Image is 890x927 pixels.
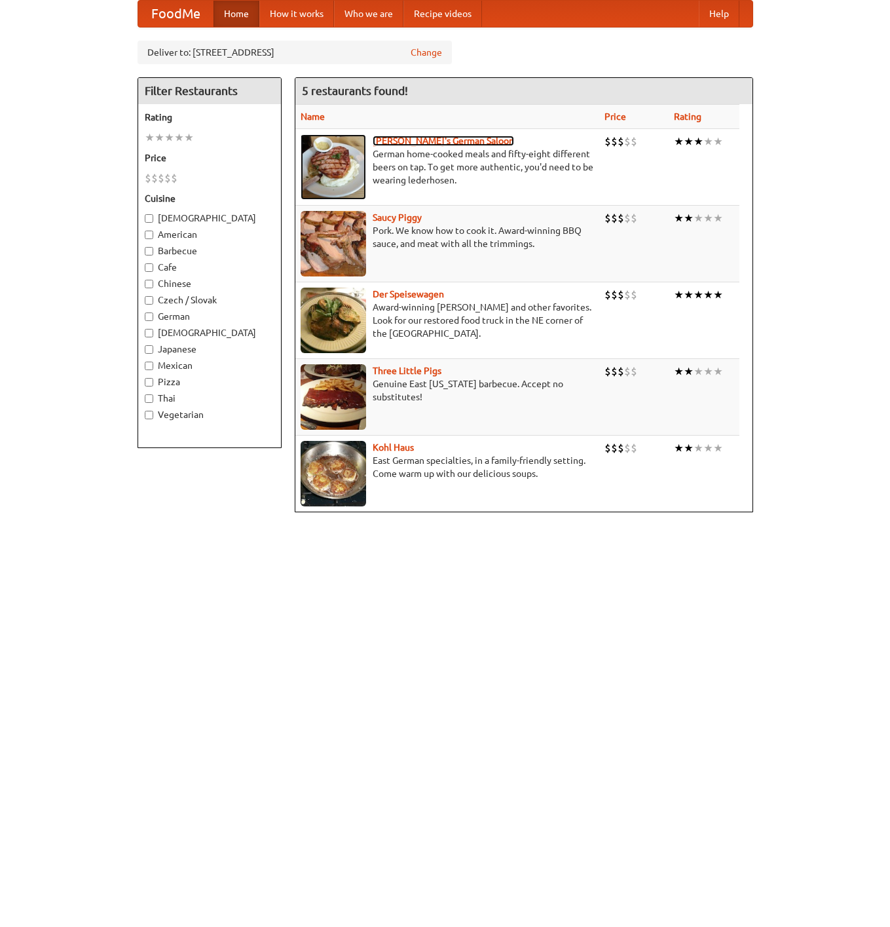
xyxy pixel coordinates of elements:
li: $ [145,171,151,185]
input: Japanese [145,345,153,354]
input: [DEMOGRAPHIC_DATA] [145,329,153,337]
li: ★ [684,211,694,225]
label: Chinese [145,277,274,290]
li: ★ [713,441,723,455]
input: Mexican [145,362,153,370]
a: [PERSON_NAME]'s German Saloon [373,136,514,146]
label: Pizza [145,375,274,388]
li: ★ [164,130,174,145]
li: ★ [694,288,703,302]
li: ★ [703,441,713,455]
label: Vegetarian [145,408,274,421]
li: $ [624,211,631,225]
a: Name [301,111,325,122]
a: Kohl Haus [373,442,414,453]
a: Change [411,46,442,59]
li: $ [624,288,631,302]
li: $ [604,364,611,379]
li: $ [604,211,611,225]
h5: Cuisine [145,192,274,205]
input: Cafe [145,263,153,272]
li: ★ [703,364,713,379]
a: How it works [259,1,334,27]
li: $ [631,364,637,379]
label: Czech / Slovak [145,293,274,307]
li: ★ [694,211,703,225]
li: $ [624,441,631,455]
input: Vegetarian [145,411,153,419]
li: $ [618,288,624,302]
li: ★ [155,130,164,145]
li: $ [611,134,618,149]
ng-pluralize: 5 restaurants found! [302,85,408,97]
li: $ [158,171,164,185]
img: saucy.jpg [301,211,366,276]
img: esthers.jpg [301,134,366,200]
li: $ [618,211,624,225]
li: ★ [713,288,723,302]
h4: Filter Restaurants [138,78,281,104]
li: ★ [694,441,703,455]
li: $ [631,134,637,149]
li: ★ [694,364,703,379]
li: ★ [713,364,723,379]
input: German [145,312,153,321]
li: ★ [184,130,194,145]
div: Deliver to: [STREET_ADDRESS] [138,41,452,64]
li: $ [624,134,631,149]
label: Cafe [145,261,274,274]
a: Help [699,1,739,27]
li: ★ [684,288,694,302]
h5: Price [145,151,274,164]
li: ★ [174,130,184,145]
b: Three Little Pigs [373,366,441,376]
li: ★ [703,288,713,302]
li: ★ [674,288,684,302]
li: $ [611,364,618,379]
li: $ [631,441,637,455]
li: $ [604,288,611,302]
label: Japanese [145,343,274,356]
li: $ [171,171,177,185]
img: kohlhaus.jpg [301,441,366,506]
a: FoodMe [138,1,213,27]
li: $ [624,364,631,379]
p: Genuine East [US_STATE] barbecue. Accept no substitutes! [301,377,594,404]
label: [DEMOGRAPHIC_DATA] [145,212,274,225]
a: Who we are [334,1,403,27]
p: German home-cooked meals and fifty-eight different beers on tap. To get more authentic, you'd nee... [301,147,594,187]
li: $ [611,211,618,225]
input: Czech / Slovak [145,296,153,305]
li: $ [604,441,611,455]
a: Recipe videos [403,1,482,27]
li: $ [604,134,611,149]
a: Der Speisewagen [373,289,444,299]
li: $ [164,171,171,185]
label: American [145,228,274,241]
a: Rating [674,111,701,122]
p: Award-winning [PERSON_NAME] and other favorites. Look for our restored food truck in the NE corne... [301,301,594,340]
input: American [145,231,153,239]
input: Thai [145,394,153,403]
li: ★ [674,211,684,225]
li: ★ [684,364,694,379]
input: Barbecue [145,247,153,255]
h5: Rating [145,111,274,124]
li: ★ [145,130,155,145]
a: Saucy Piggy [373,212,422,223]
li: $ [631,211,637,225]
li: ★ [713,211,723,225]
p: East German specialties, in a family-friendly setting. Come warm up with our delicious soups. [301,454,594,480]
input: Pizza [145,378,153,387]
li: $ [611,288,618,302]
label: German [145,310,274,323]
li: ★ [674,441,684,455]
input: Chinese [145,280,153,288]
li: ★ [684,134,694,149]
li: ★ [674,134,684,149]
a: Price [604,111,626,122]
